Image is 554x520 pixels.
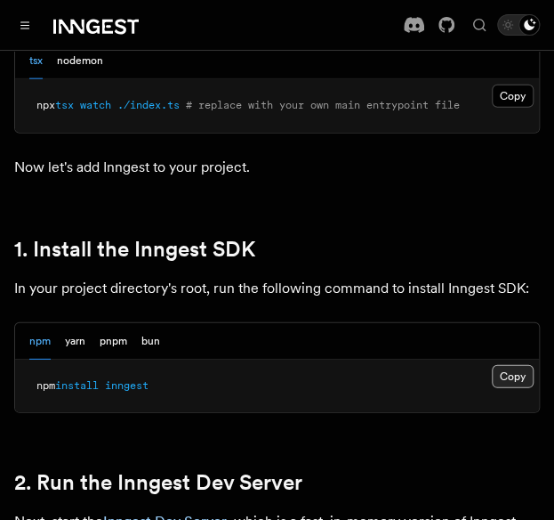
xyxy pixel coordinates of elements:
[57,43,103,79] button: nodemon
[141,323,160,360] button: bun
[492,85,534,108] button: Copy
[36,99,55,111] span: npx
[100,323,127,360] button: pnpm
[29,43,43,79] button: tsx
[492,365,534,388] button: Copy
[105,379,149,392] span: inngest
[14,237,255,262] a: 1. Install the Inngest SDK
[36,379,55,392] span: npm
[65,323,85,360] button: yarn
[14,155,540,180] p: Now let's add Inngest to your project.
[55,99,74,111] span: tsx
[117,99,180,111] span: ./index.ts
[497,14,540,36] button: Toggle dark mode
[14,14,36,36] button: Toggle navigation
[14,276,540,301] p: In your project directory's root, run the following command to install Inngest SDK:
[80,99,111,111] span: watch
[14,470,302,495] a: 2. Run the Inngest Dev Server
[186,99,460,111] span: # replace with your own main entrypoint file
[29,323,51,360] button: npm
[469,14,490,36] button: Find something...
[55,379,99,392] span: install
